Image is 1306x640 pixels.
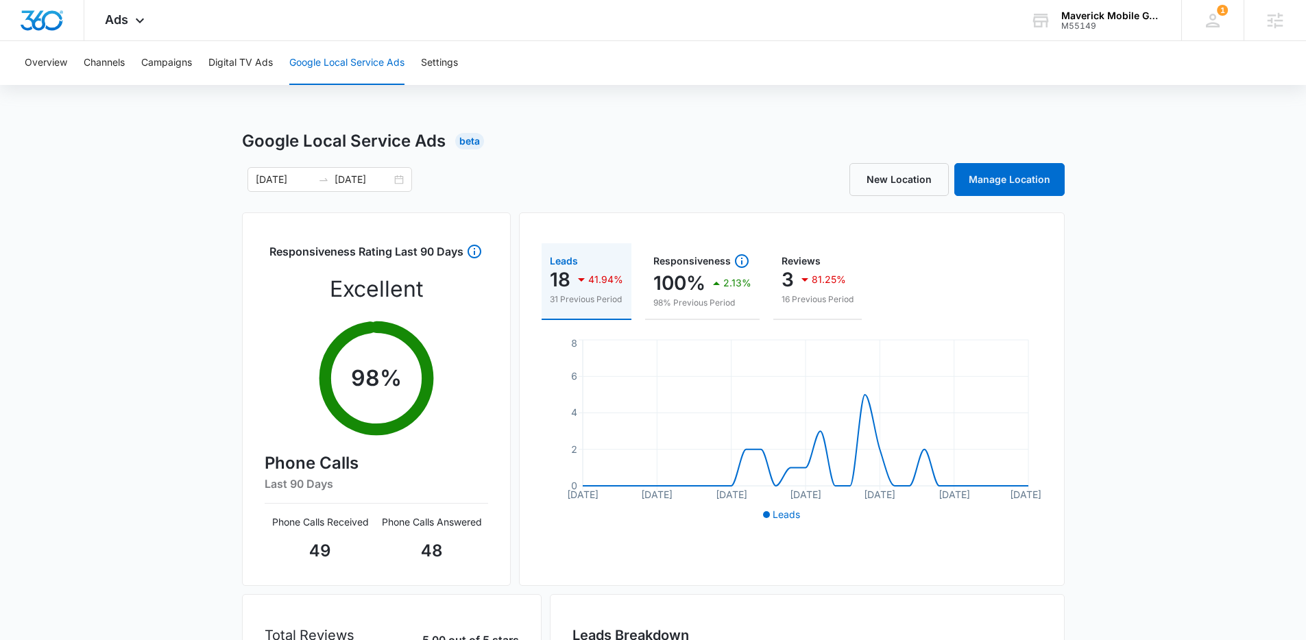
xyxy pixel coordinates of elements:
[242,129,446,153] h1: Google Local Service Ads
[421,41,458,85] button: Settings
[1061,21,1161,31] div: account id
[715,489,747,500] tspan: [DATE]
[653,253,751,269] div: Responsiveness
[653,272,705,294] p: 100%
[782,269,794,291] p: 3
[571,443,577,455] tspan: 2
[1217,5,1228,16] span: 1
[550,256,623,266] div: Leads
[550,269,570,291] p: 18
[256,172,313,187] input: Start date
[812,275,846,284] p: 81.25%
[289,41,404,85] button: Google Local Service Ads
[265,451,488,476] h4: Phone Calls
[25,41,67,85] button: Overview
[376,515,488,529] p: Phone Calls Answered
[550,293,623,306] p: 31 Previous Period
[723,278,751,288] p: 2.13%
[653,297,751,309] p: 98% Previous Period
[318,174,329,185] span: to
[269,243,463,267] h3: Responsiveness Rating Last 90 Days
[641,489,673,500] tspan: [DATE]
[571,406,577,418] tspan: 4
[1061,10,1161,21] div: account name
[455,133,484,149] div: Beta
[864,489,895,500] tspan: [DATE]
[335,172,391,187] input: End date
[938,489,969,500] tspan: [DATE]
[567,489,598,500] tspan: [DATE]
[208,41,273,85] button: Digital TV Ads
[330,273,423,306] p: Excellent
[782,256,854,266] div: Reviews
[265,539,376,563] p: 49
[571,370,577,382] tspan: 6
[84,41,125,85] button: Channels
[265,515,376,529] p: Phone Calls Received
[351,362,402,395] p: 98 %
[141,41,192,85] button: Campaigns
[954,163,1065,196] a: Manage Location
[105,12,128,27] span: Ads
[849,163,949,196] a: New Location
[265,476,488,492] h6: Last 90 Days
[1217,5,1228,16] div: notifications count
[773,508,800,520] span: Leads
[1010,489,1041,500] tspan: [DATE]
[790,489,821,500] tspan: [DATE]
[318,174,329,185] span: swap-right
[571,480,577,491] tspan: 0
[376,539,488,563] p: 48
[782,293,854,306] p: 16 Previous Period
[588,275,623,284] p: 41.94%
[571,337,577,349] tspan: 8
